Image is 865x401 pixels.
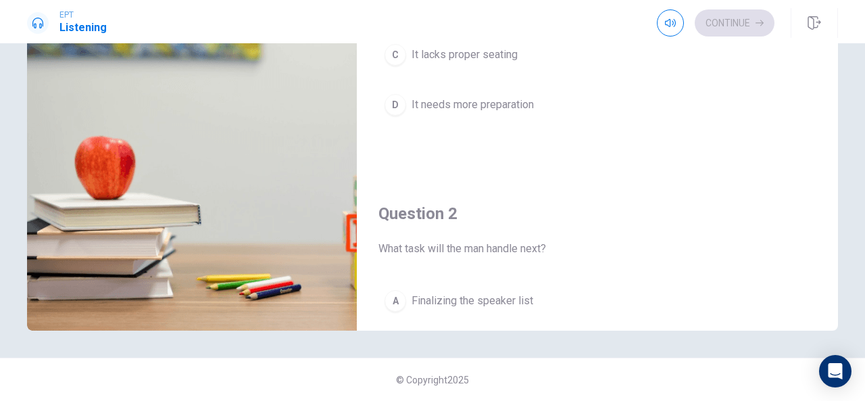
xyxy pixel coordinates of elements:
[396,375,469,385] span: © Copyright 2025
[385,44,406,66] div: C
[27,1,357,331] img: Preparing for a Company Conference
[378,38,816,72] button: CIt lacks proper seating
[378,241,816,257] span: What task will the man handle next?
[378,284,816,318] button: AFinalizing the speaker list
[819,355,851,387] div: Open Intercom Messenger
[412,97,534,113] span: It needs more preparation
[385,290,406,312] div: A
[59,10,107,20] span: EPT
[385,94,406,116] div: D
[412,293,533,309] span: Finalizing the speaker list
[59,20,107,36] h1: Listening
[412,47,518,63] span: It lacks proper seating
[378,203,816,225] h4: Question 2
[378,88,816,122] button: DIt needs more preparation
